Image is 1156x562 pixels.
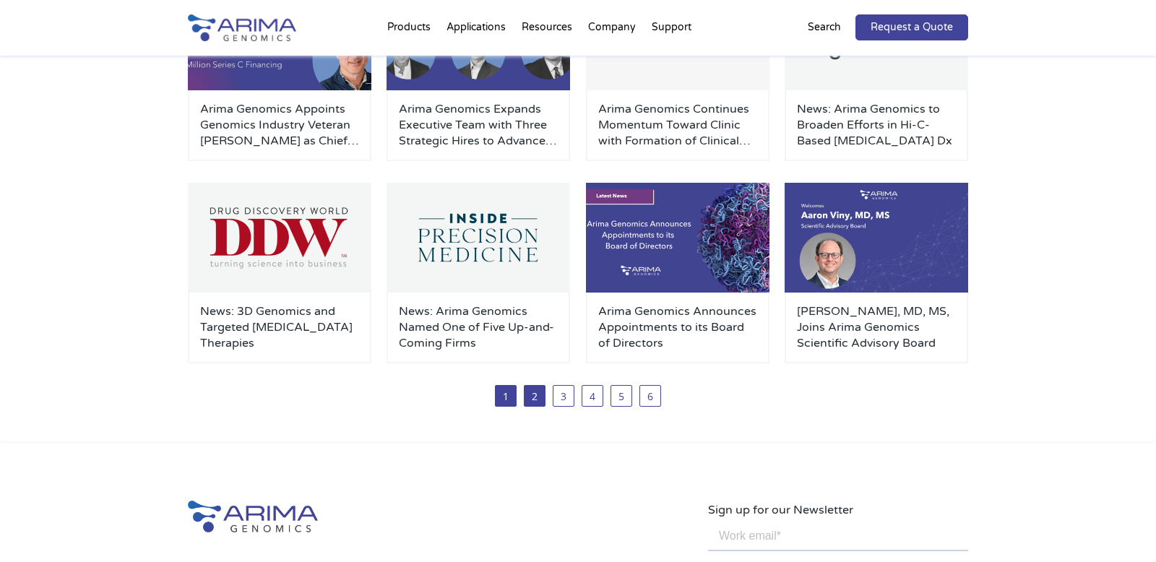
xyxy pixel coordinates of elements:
img: Aaron-Viny-SAB-500x300.jpg [785,183,968,293]
a: 6 [639,385,661,407]
span: 1 [495,385,517,407]
a: 5 [611,385,632,407]
p: Search [808,18,841,37]
a: Request a Quote [855,14,968,40]
img: Arima-Genomics-logo [188,501,318,532]
a: Arima Genomics Appoints Genomics Industry Veteran [PERSON_NAME] as Chief Executive Officer and Cl... [200,101,359,149]
a: 2 [524,385,545,407]
img: Board-members-500x300.jpg [586,183,769,293]
a: [PERSON_NAME], MD, MS, Joins Arima Genomics Scientific Advisory Board [797,303,956,351]
p: Sign up for our Newsletter [708,501,968,519]
a: News: Arima Genomics Named One of Five Up-and-Coming Firms [399,303,558,351]
a: Arima Genomics Continues Momentum Toward Clinic with Formation of Clinical Advisory Board [598,101,757,149]
a: 3 [553,385,574,407]
img: Inside-Precision-Medicine_Logo-500x300.png [387,183,570,293]
a: 4 [582,385,603,407]
img: Arima-Genomics-logo [188,14,296,41]
a: News: Arima Genomics to Broaden Efforts in Hi-C-Based [MEDICAL_DATA] Dx [797,101,956,149]
img: Drug-Discovery-World_Logo-500x300.png [188,183,371,293]
a: News: 3D Genomics and Targeted [MEDICAL_DATA] Therapies [200,303,359,351]
a: Arima Genomics Announces Appointments to its Board of Directors [598,303,757,351]
a: Arima Genomics Expands Executive Team with Three Strategic Hires to Advance Clinical Applications... [399,101,558,149]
